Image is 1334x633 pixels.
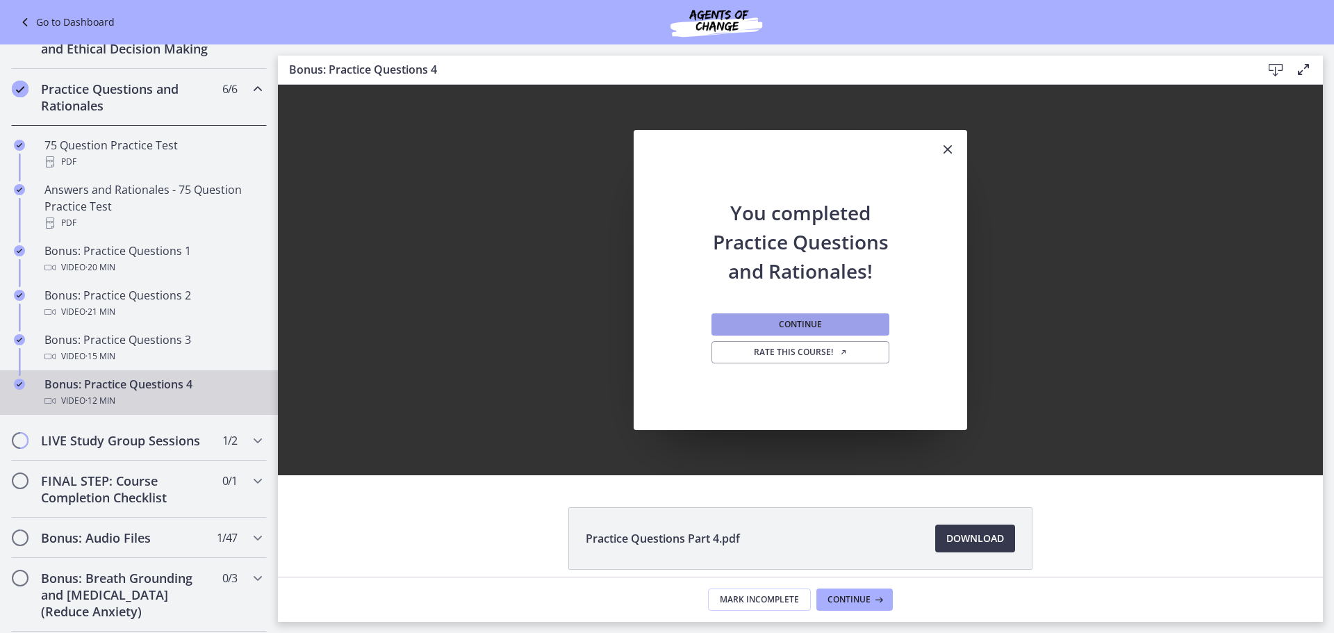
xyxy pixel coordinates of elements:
[44,304,261,320] div: Video
[44,287,261,320] div: Bonus: Practice Questions 2
[44,242,261,276] div: Bonus: Practice Questions 1
[41,81,211,114] h2: Practice Questions and Rationales
[14,245,25,256] i: Completed
[44,181,261,231] div: Answers and Rationales - 75 Question Practice Test
[935,525,1015,552] a: Download
[816,589,893,611] button: Continue
[711,313,889,336] button: Continue
[720,594,799,605] span: Mark Incomplete
[44,154,261,170] div: PDF
[44,331,261,365] div: Bonus: Practice Questions 3
[14,290,25,301] i: Completed
[85,393,115,409] span: · 12 min
[41,432,211,449] h2: LIVE Study Group Sessions
[709,170,892,286] h2: You completed Practice Questions and Rationales!
[44,376,261,409] div: Bonus: Practice Questions 4
[44,348,261,365] div: Video
[779,319,822,330] span: Continue
[44,215,261,231] div: PDF
[586,530,740,547] span: Practice Questions Part 4.pdf
[711,341,889,363] a: Rate this course! Opens in a new window
[41,529,211,546] h2: Bonus: Audio Files
[44,259,261,276] div: Video
[289,61,1240,78] h3: Bonus: Practice Questions 4
[14,140,25,151] i: Completed
[222,432,237,449] span: 1 / 2
[708,589,811,611] button: Mark Incomplete
[44,137,261,170] div: 75 Question Practice Test
[222,81,237,97] span: 6 / 6
[85,304,115,320] span: · 21 min
[14,184,25,195] i: Completed
[14,379,25,390] i: Completed
[14,334,25,345] i: Completed
[41,472,211,506] h2: FINAL STEP: Course Completion Checklist
[217,529,237,546] span: 1 / 47
[827,594,871,605] span: Continue
[633,6,800,39] img: Agents of Change
[85,259,115,276] span: · 20 min
[222,472,237,489] span: 0 / 1
[754,347,848,358] span: Rate this course!
[12,81,28,97] i: Completed
[222,570,237,586] span: 0 / 3
[839,348,848,356] i: Opens in a new window
[946,530,1004,547] span: Download
[44,393,261,409] div: Video
[41,570,211,620] h2: Bonus: Breath Grounding and [MEDICAL_DATA] (Reduce Anxiety)
[85,348,115,365] span: · 15 min
[928,130,967,170] button: Close
[17,14,115,31] a: Go to Dashboard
